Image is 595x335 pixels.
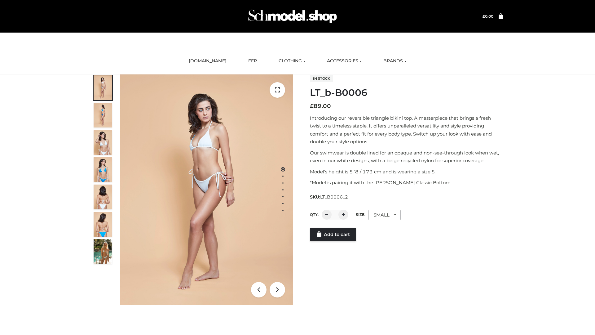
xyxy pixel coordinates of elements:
[94,185,112,209] img: ArielClassicBikiniTop_CloudNine_AzureSky_OW114ECO_7-scaled.jpg
[94,239,112,264] img: Arieltop_CloudNine_AzureSky2.jpg
[310,179,503,187] p: *Model is pairing it with the [PERSON_NAME] Classic Bottom
[310,193,349,201] span: SKU:
[310,103,314,109] span: £
[94,75,112,100] img: ArielClassicBikiniTop_CloudNine_AzureSky_OW114ECO_1-scaled.jpg
[320,194,348,200] span: LT_B0006_2
[184,54,231,68] a: [DOMAIN_NAME]
[483,14,493,19] a: £0.00
[310,212,319,217] label: QTY:
[94,130,112,155] img: ArielClassicBikiniTop_CloudNine_AzureSky_OW114ECO_3-scaled.jpg
[94,212,112,237] img: ArielClassicBikiniTop_CloudNine_AzureSky_OW114ECO_8-scaled.jpg
[379,54,411,68] a: BRANDS
[94,103,112,127] img: ArielClassicBikiniTop_CloudNine_AzureSky_OW114ECO_2-scaled.jpg
[310,168,503,176] p: Model’s height is 5 ‘8 / 173 cm and is wearing a size S.
[120,74,293,305] img: LT_b-B0006
[310,103,331,109] bdi: 89.00
[310,228,356,241] a: Add to cart
[310,75,333,82] span: In stock
[483,14,493,19] bdi: 0.00
[310,87,503,98] h1: LT_b-B0006
[483,14,485,19] span: £
[246,4,339,29] img: Schmodel Admin 964
[310,149,503,165] p: Our swimwear is double lined for an opaque and non-see-through look when wet, even in our white d...
[274,54,310,68] a: CLOTHING
[322,54,366,68] a: ACCESSORIES
[356,212,365,217] label: Size:
[94,157,112,182] img: ArielClassicBikiniTop_CloudNine_AzureSky_OW114ECO_4-scaled.jpg
[310,114,503,146] p: Introducing our reversible triangle bikini top. A masterpiece that brings a fresh twist to a time...
[244,54,262,68] a: FFP
[368,210,401,220] div: SMALL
